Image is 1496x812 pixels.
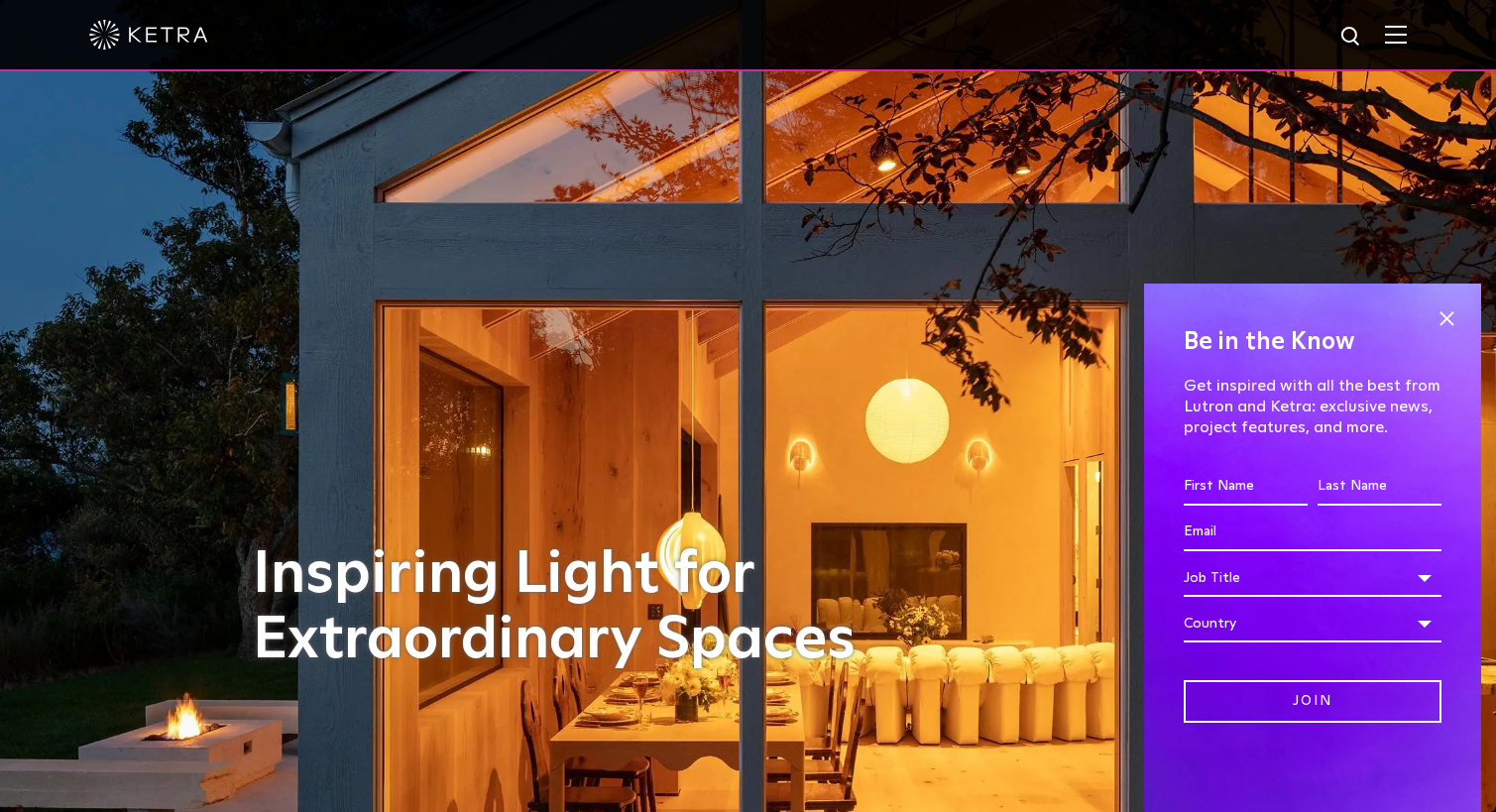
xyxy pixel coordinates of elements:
div: Country [1184,605,1441,642]
input: Join [1184,680,1441,723]
input: First Name [1184,468,1308,506]
img: ketra-logo-2019-white [89,20,208,50]
h4: Be in the Know [1184,323,1441,361]
input: Last Name [1318,468,1441,506]
img: Hamburger%20Nav.svg [1385,25,1407,44]
p: Get inspired with all the best from Lutron and Ketra: exclusive news, project features, and more. [1184,376,1441,437]
input: Email [1184,514,1441,551]
h1: Inspiring Light for Extraordinary Spaces [253,542,897,673]
img: search icon [1339,25,1364,50]
div: Job Title [1184,559,1441,597]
